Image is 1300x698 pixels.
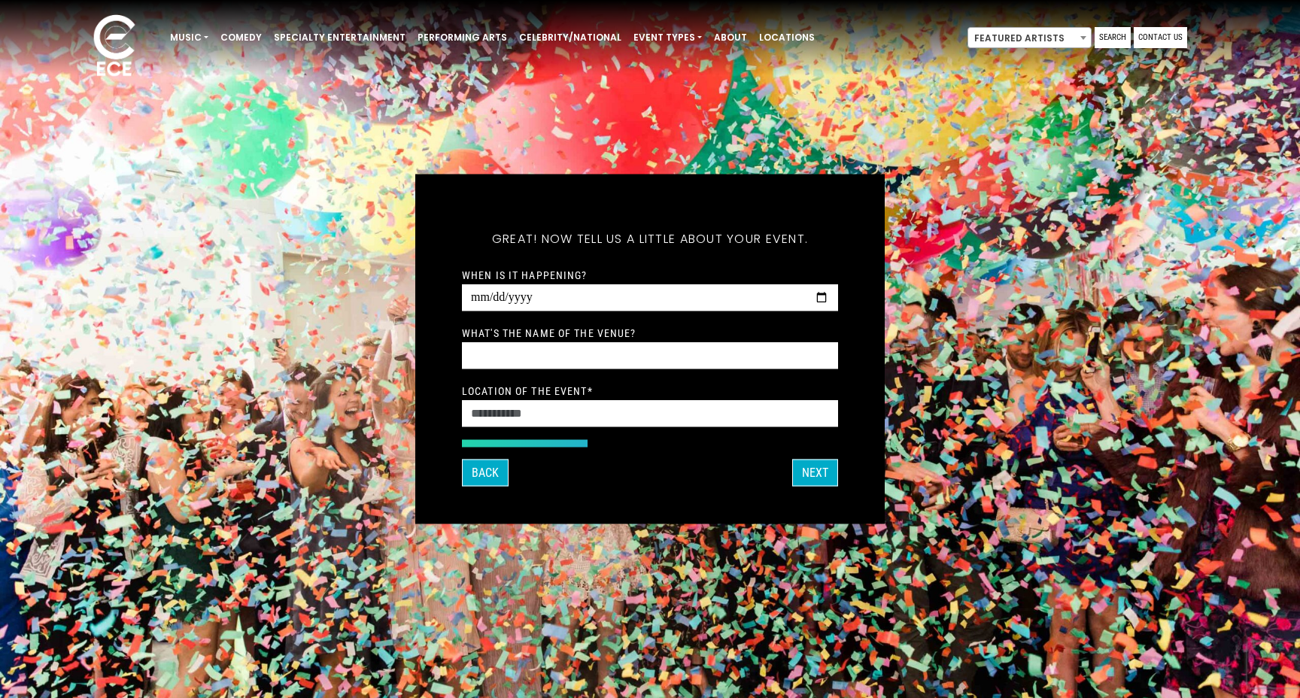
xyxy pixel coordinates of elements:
[967,27,1092,48] span: Featured Artists
[412,25,513,50] a: Performing Arts
[462,269,588,282] label: When is it happening?
[627,25,708,50] a: Event Types
[268,25,412,50] a: Specialty Entertainment
[513,25,627,50] a: Celebrity/National
[462,384,593,398] label: Location of the event
[968,28,1091,49] span: Featured Artists
[753,25,821,50] a: Locations
[462,212,838,266] h5: Great! Now tell us a little about your event.
[462,326,636,340] label: What's the name of the venue?
[77,11,152,83] img: ece_new_logo_whitev2-1.png
[1095,27,1131,48] a: Search
[214,25,268,50] a: Comedy
[462,460,509,487] button: Back
[708,25,753,50] a: About
[164,25,214,50] a: Music
[792,460,838,487] button: Next
[1134,27,1187,48] a: Contact Us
